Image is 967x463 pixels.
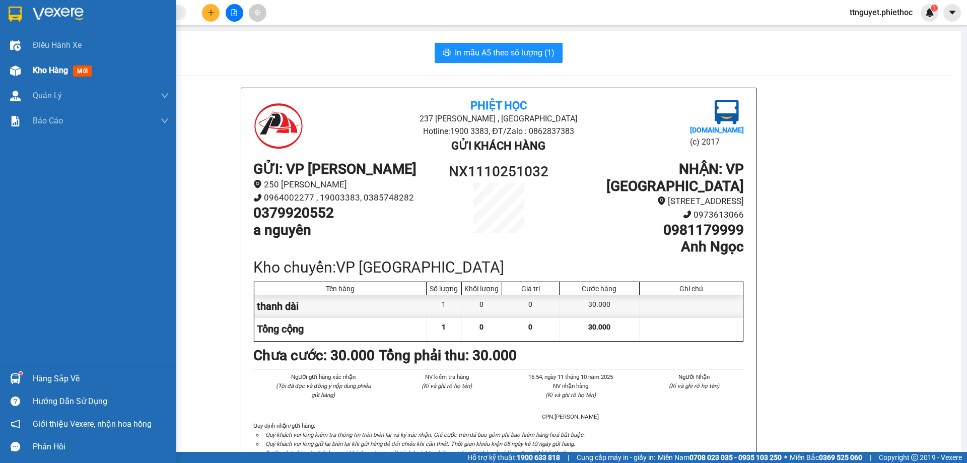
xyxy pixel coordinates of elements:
div: Ghi chú [642,285,740,293]
strong: 0708 023 035 - 0935 103 250 [689,453,782,461]
span: question-circle [11,396,20,406]
span: notification [11,419,20,429]
li: 16:54, ngày 11 tháng 10 năm 2025 [521,372,620,381]
li: [STREET_ADDRESS] [560,194,744,208]
div: Kho chuyển: VP [GEOGRAPHIC_DATA] [253,255,744,279]
img: warehouse-icon [10,40,21,51]
div: 0 [502,295,560,318]
b: Phiệt Học [470,99,527,112]
span: | [568,452,569,463]
img: warehouse-icon [10,65,21,76]
div: Hướng dẫn sử dụng [33,394,169,409]
li: Người gửi hàng xác nhận [273,372,373,381]
span: Giới thiệu Vexere, nhận hoa hồng [33,418,152,430]
span: aim [254,9,261,16]
span: phone [683,210,692,219]
strong: 1900 633 818 [517,453,560,461]
button: file-add [226,4,243,22]
img: solution-icon [10,116,21,126]
li: 250 [PERSON_NAME] [253,178,437,191]
li: (c) 2017 [690,136,744,148]
span: environment [253,180,262,188]
span: mới [73,65,92,77]
h1: 0379920552 [253,205,437,222]
span: ttnguyet.phiethoc [842,6,921,19]
div: Khối lượng [464,285,499,293]
div: Phản hồi [33,439,169,454]
span: Cung cấp máy in - giấy in: [577,452,655,463]
span: printer [443,48,451,58]
i: (Kí và ghi rõ họ tên) [669,382,719,389]
li: NV kiểm tra hàng [397,372,497,381]
i: (Kí và ghi rõ họ tên) [422,382,472,389]
span: Miền Bắc [790,452,862,463]
i: Trường hợp hàng bị thất lạc, quý khách vui lòng xuất trình hoá đơn chứng minh giá trị hàng hoá là... [265,449,574,456]
h1: NX1110251032 [437,161,560,183]
span: Hỗ trợ kỹ thuật: [467,452,560,463]
span: down [161,117,169,125]
li: CPN.[PERSON_NAME] [521,412,620,421]
button: aim [249,4,266,22]
span: 0 [528,323,532,331]
img: logo-vxr [9,7,22,22]
span: 1 [932,5,936,12]
b: Chưa cước : 30.000 [253,347,375,364]
img: icon-new-feature [925,8,934,17]
span: Miền Nam [658,452,782,463]
li: Người Nhận [645,372,744,381]
b: GỬI : VP [PERSON_NAME] [253,161,417,177]
b: Tổng phải thu: 30.000 [379,347,517,364]
h1: 0981179999 [560,222,744,239]
span: caret-down [948,8,957,17]
img: logo.jpg [715,100,739,124]
div: Tên hàng [257,285,424,293]
span: Điều hành xe [33,39,82,51]
span: 30.000 [588,323,610,331]
h1: Anh Ngọc [560,238,744,255]
span: plus [208,9,215,16]
span: environment [657,196,666,205]
span: copyright [911,454,918,461]
span: phone [253,193,262,202]
div: 0 [462,295,502,318]
span: Báo cáo [33,114,63,127]
button: printerIn mẫu A5 theo số lượng (1) [435,43,563,63]
b: Gửi khách hàng [451,140,545,152]
img: logo.jpg [253,100,304,151]
button: plus [202,4,220,22]
li: 237 [PERSON_NAME] , [GEOGRAPHIC_DATA] [335,112,662,125]
span: Tổng cộng [257,323,304,335]
div: Giá trị [505,285,557,293]
span: In mẫu A5 theo số lượng (1) [455,46,555,59]
span: file-add [231,9,238,16]
span: Kho hàng [33,65,68,75]
span: Quản Lý [33,89,62,102]
i: Quý khách vui lòng giữ lại biên lai khi gửi hàng để đối chiếu khi cần thiết. Thời gian khiếu kiện... [265,440,575,447]
span: 1 [442,323,446,331]
img: warehouse-icon [10,91,21,101]
div: 30.000 [560,295,640,318]
img: warehouse-icon [10,373,21,384]
strong: 0369 525 060 [819,453,862,461]
li: Hotline: 1900 3383, ĐT/Zalo : 0862837383 [335,125,662,138]
span: | [870,452,871,463]
span: down [161,92,169,100]
i: Quý khách vui lòng kiểm tra thông tin trên biên lai và ký xác nhận. Giá cước trên đã bao gồm phí ... [265,431,585,438]
div: Cước hàng [562,285,637,293]
i: (Tôi đã đọc và đồng ý nộp dung phiếu gửi hàng) [276,382,371,399]
div: Hàng sắp về [33,371,169,386]
span: message [11,442,20,451]
b: [DOMAIN_NAME] [690,126,744,134]
i: (Kí và ghi rõ họ tên) [545,391,596,399]
sup: 1 [19,372,22,375]
li: NV nhận hàng [521,381,620,390]
button: caret-down [943,4,961,22]
sup: 1 [931,5,938,12]
li: 0973613066 [560,208,744,222]
div: thanh dài [254,295,427,318]
b: NHẬN : VP [GEOGRAPHIC_DATA] [606,161,744,194]
li: 0964002277 , 19003383, 0385748282 [253,191,437,205]
span: 0 [479,323,483,331]
div: Số lượng [429,285,459,293]
span: ⚪️ [784,455,787,459]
